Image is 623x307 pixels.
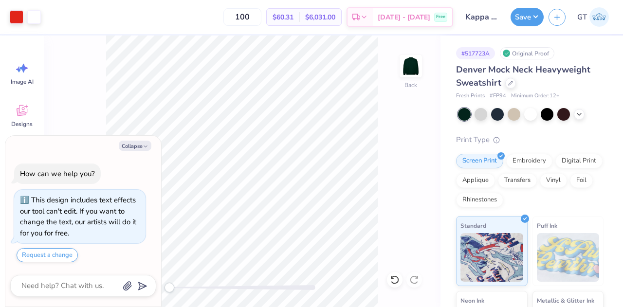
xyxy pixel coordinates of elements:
[20,195,136,238] div: This design includes text effects our tool can't edit. If you want to change the text, our artist...
[456,92,485,100] span: Fresh Prints
[456,64,590,89] span: Denver Mock Neck Heavyweight Sweatshirt
[305,12,335,22] span: $6,031.00
[506,154,552,168] div: Embroidery
[11,78,34,86] span: Image AI
[537,220,557,231] span: Puff Ink
[537,295,594,306] span: Metallic & Glitter Ink
[460,220,486,231] span: Standard
[589,7,609,27] img: Gayathree Thangaraj
[456,154,503,168] div: Screen Print
[11,120,33,128] span: Designs
[273,12,293,22] span: $60.31
[537,233,600,282] img: Puff Ink
[378,12,430,22] span: [DATE] - [DATE]
[555,154,603,168] div: Digital Print
[401,56,421,76] img: Back
[20,169,95,179] div: How can we help you?
[511,8,544,26] button: Save
[577,12,587,23] span: GT
[456,193,503,207] div: Rhinestones
[460,233,523,282] img: Standard
[119,141,151,151] button: Collapse
[456,47,495,59] div: # 517723A
[540,173,567,188] div: Vinyl
[404,81,417,90] div: Back
[456,173,495,188] div: Applique
[511,92,560,100] span: Minimum Order: 12 +
[570,173,593,188] div: Foil
[165,283,174,292] div: Accessibility label
[490,92,506,100] span: # FP94
[573,7,613,27] a: GT
[498,173,537,188] div: Transfers
[456,134,604,145] div: Print Type
[500,47,554,59] div: Original Proof
[436,14,445,20] span: Free
[223,8,261,26] input: – –
[17,248,78,262] button: Request a change
[460,295,484,306] span: Neon Ink
[458,7,506,27] input: Untitled Design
